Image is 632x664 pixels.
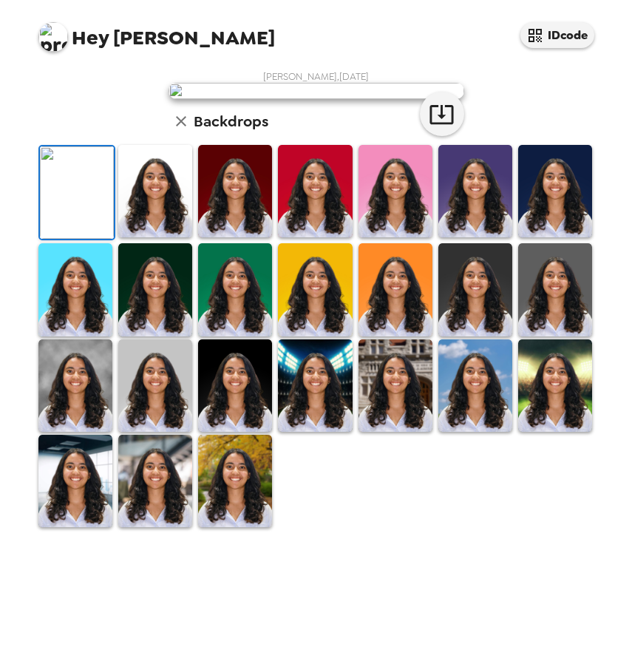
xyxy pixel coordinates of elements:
[38,22,68,52] img: profile pic
[40,146,114,239] img: Original
[263,70,369,83] span: [PERSON_NAME] , [DATE]
[72,24,109,51] span: Hey
[169,83,464,99] img: user
[520,22,594,48] button: IDcode
[38,15,275,48] span: [PERSON_NAME]
[194,109,268,133] h6: Backdrops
